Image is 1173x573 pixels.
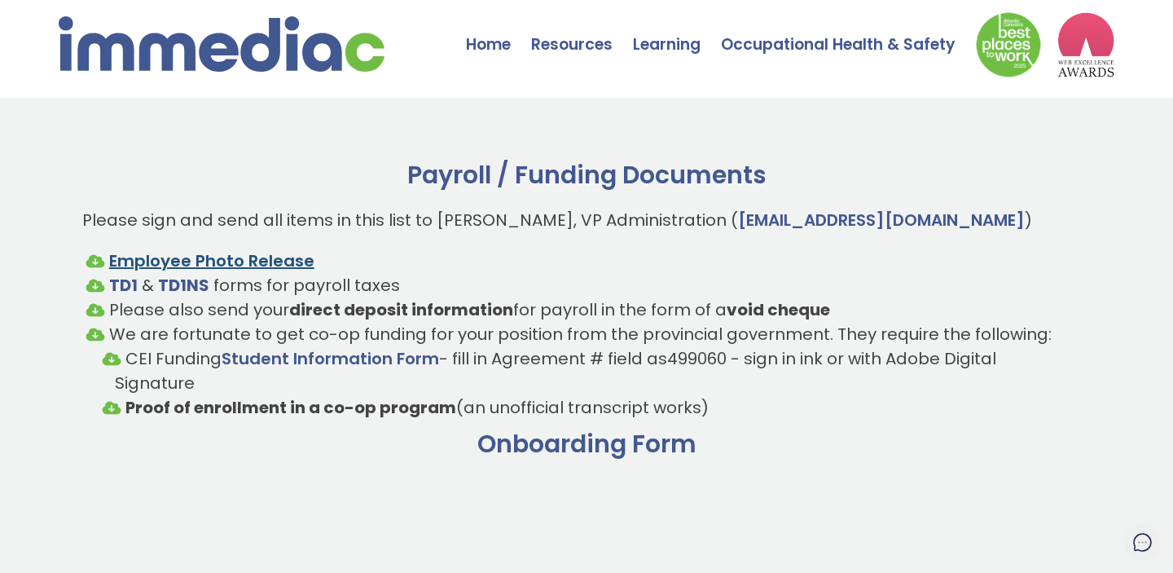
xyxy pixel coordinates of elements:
[466,4,531,61] a: Home
[158,274,213,297] a: TD1NS
[82,159,1091,192] h2: Payroll / Funding Documents
[727,298,830,321] strong: void cheque
[82,208,1091,232] p: Please sign and send all items in this list to [PERSON_NAME], VP Administration ( )
[158,274,209,297] strong: TD1NS
[115,346,1058,395] li: CEI Funding - fill in Agreement # field as - sign in ink or with Adobe Digital Signature
[213,274,400,297] span: forms for payroll taxes
[109,249,314,272] a: Employee Photo Release
[82,428,1091,461] h2: Onboarding Form
[667,347,727,370] span: 499060
[115,395,1058,420] li: (an unofficial transcript works)
[531,4,633,61] a: Resources
[142,274,154,297] span: &
[222,347,439,370] a: Student Information Form
[109,274,138,297] strong: TD1
[721,4,976,61] a: Occupational Health & Safety
[99,322,1074,420] li: We are fortunate to get co-op funding for your position from the provincial government. They requ...
[125,396,456,419] strong: Proof of enrollment in a co-op program
[738,209,1025,231] a: [EMAIL_ADDRESS][DOMAIN_NAME]
[976,12,1041,77] img: Down
[1057,12,1114,77] img: logo2_wea_nobg.webp
[99,298,1074,322] li: Please also send your for payroll in the form of a
[633,4,721,61] a: Learning
[109,274,142,297] a: TD1
[289,298,513,321] strong: direct deposit information
[59,16,384,72] img: immediac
